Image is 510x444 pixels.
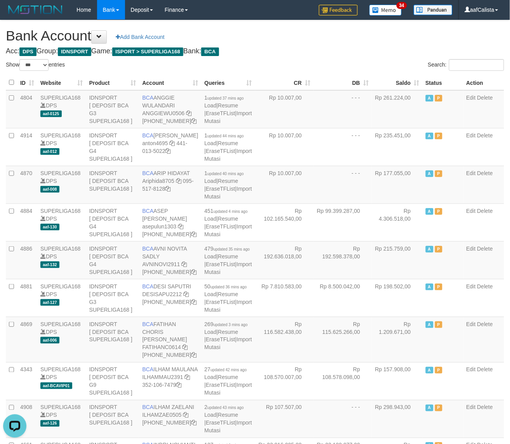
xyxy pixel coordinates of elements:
a: Edit [466,404,476,411]
span: Active [426,367,433,374]
a: Copy 3521067479 to clipboard [176,382,182,388]
a: ANGGIEWU0506 [142,110,185,116]
a: Copy 4062280453 to clipboard [191,299,197,305]
a: Copy ILHAMMAU2391 to clipboard [185,374,190,381]
span: | | | [204,95,252,124]
a: Load [204,412,216,418]
a: Import Mutasi [204,148,252,162]
td: ILHAM ZAELANI [PHONE_NUMBER] [139,400,201,438]
span: aaf-008 [40,186,59,193]
a: Copy anton4695 to clipboard [170,140,175,146]
a: Load [204,374,216,381]
a: Import Mutasi [204,382,252,396]
span: aaf-126 [40,420,59,427]
a: SUPERLIGA168 [40,246,81,252]
td: DPS [37,241,86,279]
td: 4804 [17,90,37,128]
th: CR: activate to sort column ascending [255,75,313,90]
a: Import Mutasi [204,223,252,237]
td: IDNSPORT [ DEPOSIT BCA G4 SUPERLIGA168 ] [86,204,139,241]
label: Show entries [6,59,65,71]
span: | | | [204,283,252,313]
a: Delete [477,404,493,411]
span: updated 43 mins ago [207,406,244,410]
span: 269 [204,321,247,327]
span: aaf-127 [40,299,59,306]
a: Resume [218,412,238,418]
a: EraseTFList [206,186,235,192]
span: Paused [435,95,443,102]
a: Import Mutasi [204,186,252,200]
td: AVNI NOVITA SADLY [PHONE_NUMBER] [139,241,201,279]
span: aaf-0125 [40,111,62,117]
td: DPS [37,279,86,317]
a: anton4695 [142,140,168,146]
span: Paused [435,367,443,374]
th: ID: activate to sort column ascending [17,75,37,90]
span: Active [426,246,433,253]
td: 4343 [17,362,37,400]
span: Active [426,133,433,139]
a: asepulun1303 [142,223,176,230]
span: updated 40 mins ago [207,172,244,176]
span: Paused [435,208,443,215]
td: Rp 215.759,00 [372,241,422,279]
span: aaf-006 [40,337,59,344]
span: BCA [142,321,153,327]
a: SUPERLIGA168 [40,283,81,290]
td: DPS [37,400,86,438]
span: | | | [204,246,252,275]
td: - - - [313,400,372,438]
td: IDNSPORT [ DEPOSIT BCA G3 SUPERLIGA168 ] [86,279,139,317]
span: Paused [435,284,443,290]
a: AVNINOVI2911 [142,261,180,267]
td: Rp 1.209.671,00 [372,317,422,362]
a: Copy asepulun1303 to clipboard [178,223,183,230]
a: EraseTFList [206,382,235,388]
img: panduan.png [414,5,453,15]
select: Showentries [19,59,49,71]
span: Paused [435,246,443,253]
span: | | | [204,404,252,434]
span: IDNSPORT [58,47,91,56]
a: Load [204,291,216,297]
td: DPS [37,204,86,241]
td: ARIP HIDAYAT 095-517-8128 [139,166,201,204]
a: SUPERLIGA168 [40,170,81,176]
span: updated 35 mins ago [214,247,250,251]
a: Copy 4062281875 to clipboard [191,231,197,237]
a: Resume [218,329,238,335]
td: Rp 8.500.042,00 [313,279,372,317]
td: 4884 [17,204,37,241]
td: DESI SAPUTRI [PHONE_NUMBER] [139,279,201,317]
a: Delete [477,208,493,214]
span: Active [426,405,433,411]
td: Rp 198.502,00 [372,279,422,317]
a: EraseTFList [206,261,235,267]
a: Copy 4062281727 to clipboard [191,352,197,358]
a: EraseTFList [206,110,235,116]
a: Resume [218,140,238,146]
td: Rp 192.598.378,00 [313,241,372,279]
a: Delete [477,246,493,252]
span: ISPORT > SUPERLIGA168 [112,47,183,56]
td: FATIHAN CHORIS [PERSON_NAME] [PHONE_NUMBER] [139,317,201,362]
a: Copy 0955178128 to clipboard [165,186,171,192]
a: Edit [466,170,476,176]
a: Copy 4062280631 to clipboard [191,420,197,426]
span: 1 [204,170,244,176]
a: Delete [477,367,493,373]
span: DPS [19,47,37,56]
td: IDNSPORT [ DEPOSIT BCA G3 SUPERLIGA168 ] [86,90,139,128]
td: ILHAM MAULANA 352-106-7479 [139,362,201,400]
h1: Bank Account [6,28,504,44]
a: Delete [477,132,493,139]
td: Rp 115.625.266,00 [313,317,372,362]
span: BCA [142,170,153,176]
span: Paused [435,405,443,411]
td: Rp 116.582.438,00 [255,317,313,362]
th: Product: activate to sort column ascending [86,75,139,90]
td: - - - [313,128,372,166]
a: Resume [218,253,238,260]
span: BCA [142,246,153,252]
